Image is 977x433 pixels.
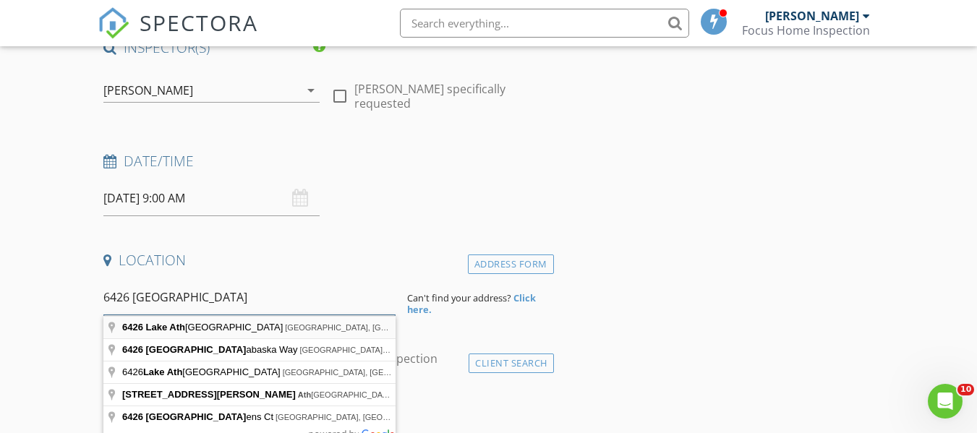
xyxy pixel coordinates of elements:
[928,384,963,419] iframe: Intercom live chat
[407,291,536,316] strong: Click here.
[469,353,554,373] div: Client Search
[146,322,185,333] span: Lake Ath
[143,366,182,377] span: Lake Ath
[302,82,320,99] i: arrow_drop_down
[103,84,193,97] div: [PERSON_NAME]
[103,280,396,315] input: Address Search
[276,413,533,421] span: [GEOGRAPHIC_DATA], [GEOGRAPHIC_DATA], [GEOGRAPHIC_DATA]
[407,291,511,304] span: Can't find your address?
[298,390,568,399] span: [GEOGRAPHIC_DATA], [GEOGRAPHIC_DATA], [GEOGRAPHIC_DATA]
[283,368,540,377] span: [GEOGRAPHIC_DATA], [GEOGRAPHIC_DATA], [GEOGRAPHIC_DATA]
[122,322,285,333] span: [GEOGRAPHIC_DATA]
[140,7,258,38] span: SPECTORA
[122,411,246,422] span: 6426 [GEOGRAPHIC_DATA]
[298,390,311,399] span: Ath
[468,254,554,274] div: Address Form
[400,9,689,38] input: Search everything...
[300,346,558,354] span: [GEOGRAPHIC_DATA], [GEOGRAPHIC_DATA], [GEOGRAPHIC_DATA]
[103,181,320,216] input: Select date
[354,82,547,111] label: [PERSON_NAME] specifically requested
[103,152,547,171] h4: Date/Time
[122,344,300,355] span: abaska Way
[285,323,542,332] span: [GEOGRAPHIC_DATA], [GEOGRAPHIC_DATA], [GEOGRAPHIC_DATA]
[122,344,246,355] span: 6426 [GEOGRAPHIC_DATA]
[103,251,547,270] h4: Location
[122,389,296,400] span: [STREET_ADDRESS][PERSON_NAME]
[957,384,974,395] span: 10
[98,20,258,50] a: SPECTORA
[122,411,276,422] span: ens Ct
[122,322,143,333] span: 6426
[122,366,283,377] span: 6426 [GEOGRAPHIC_DATA]
[98,7,129,39] img: The Best Home Inspection Software - Spectora
[742,23,870,38] div: Focus Home Inspection
[765,9,859,23] div: [PERSON_NAME]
